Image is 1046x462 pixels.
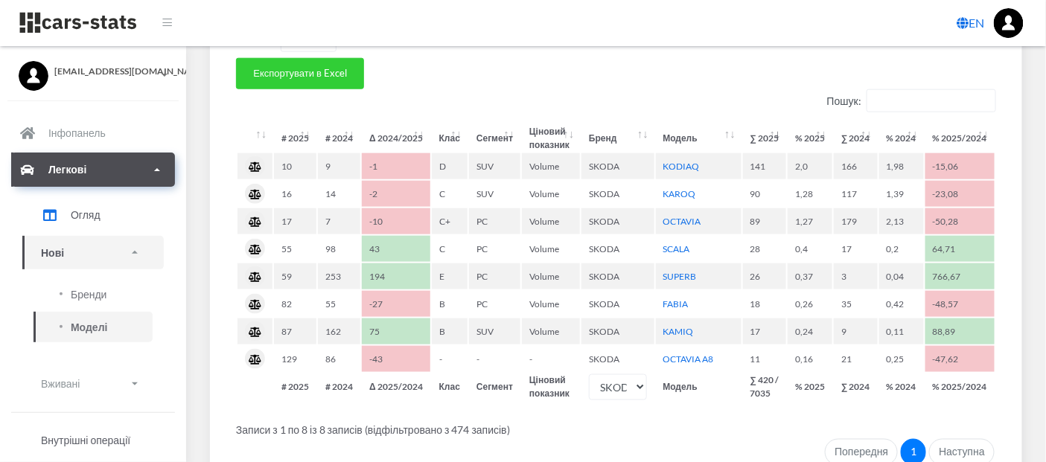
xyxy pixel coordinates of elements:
th: Сегмент [469,373,520,400]
td: 141 [743,153,787,179]
td: 26 [743,263,787,289]
a: Інфопанель [11,116,175,150]
th: : активувати для сортування стовпців за зростанням [237,125,272,152]
th: Δ&nbsp;2024/2025: активувати для сортування стовпців за зростанням [362,125,430,152]
th: % 2025 [788,373,832,400]
th: Ціновий показник: активувати для сортування стовпців за зростанням [522,125,580,152]
td: 82 [274,291,316,317]
td: D [432,153,468,179]
td: 43 [362,236,430,262]
label: Пошук: [827,89,996,112]
a: KAROQ [663,188,696,199]
td: SKODA [581,153,654,179]
td: 59 [274,263,316,289]
td: Volume [522,291,580,317]
td: SKODA [581,346,654,372]
td: 86 [318,346,360,372]
td: 2,0 [788,153,832,179]
p: Легкові [48,160,86,179]
td: 9 [318,153,360,179]
td: 21 [834,346,878,372]
a: FABIA [663,298,689,309]
td: 1,28 [788,181,832,207]
a: SUPERB [663,271,697,282]
td: -50,28 [925,208,995,234]
td: 98 [318,236,360,262]
td: E [432,263,468,289]
td: SUV [469,318,520,344]
td: 11 [743,346,787,372]
td: 0,25 [879,346,924,372]
td: 14 [318,181,360,207]
td: -43 [362,346,430,372]
th: ∑ 420 / 7035 [743,373,787,400]
th: ∑ 2024 [834,373,878,400]
td: PC [469,291,520,317]
td: SUV [469,153,520,179]
td: 17 [743,318,787,344]
td: 55 [274,236,316,262]
th: Ціновий показник [522,373,580,400]
a: Бренди [34,279,153,309]
td: 117 [834,181,878,207]
a: Легкові [11,153,175,187]
th: Бренд: активувати для сортування стовпців за зростанням [581,125,654,152]
span: Експортувати в Excel [253,67,347,79]
td: PC [469,236,520,262]
td: Volume [522,263,580,289]
td: 253 [318,263,360,289]
th: Модель [656,373,742,400]
td: -47,62 [925,346,995,372]
th: ∑&nbsp;2024: активувати для сортування стовпців за зростанням [834,125,878,152]
th: % 2025/2024 [925,373,995,400]
td: 129 [274,346,316,372]
a: Вживані [22,367,164,400]
td: -10 [362,208,430,234]
p: Інфопанель [48,123,106,142]
span: Внутрішні операції [41,432,130,448]
td: C [432,236,468,262]
a: Нові [22,236,164,269]
th: Клас: активувати для сортування стовпців за зростанням [432,125,468,152]
td: 10 [274,153,316,179]
th: Модель: активувати для сортування стовпців за зростанням [656,125,742,152]
button: Експортувати в Excel [236,58,364,89]
a: KODIAQ [663,161,700,172]
td: 88,89 [925,318,995,344]
div: Записи з 1 по 8 із 8 записів (відфільтровано з 474 записів) [236,413,996,437]
th: #&nbsp;2024 : активувати для сортування стовпців за зростанням [318,125,360,152]
td: C [432,181,468,207]
a: Огляд [22,196,164,234]
td: SUV [469,181,520,207]
a: Внутрішні операції [22,425,164,455]
td: -23,08 [925,181,995,207]
td: 0,42 [879,291,924,317]
td: -27 [362,291,430,317]
input: Пошук: [867,89,996,112]
td: 0,16 [788,346,832,372]
td: 1,39 [879,181,924,207]
span: [EMAIL_ADDRESS][DOMAIN_NAME] [54,65,168,78]
td: Volume [522,153,580,179]
td: Volume [522,181,580,207]
td: SKODA [581,263,654,289]
a: SCALA [663,243,690,254]
th: %&nbsp;2025: активувати для сортування стовпців за зростанням [788,125,832,152]
p: Вживані [41,374,80,393]
a: Моделі [34,312,153,342]
span: Моделі [71,319,108,335]
td: 0,04 [879,263,924,289]
td: SKODA [581,236,654,262]
a: EN [951,8,991,38]
td: 18 [743,291,787,317]
th: #&nbsp;2025 : активувати для сортування стовпців за зростанням [274,125,316,152]
td: 3 [834,263,878,289]
a: [EMAIL_ADDRESS][DOMAIN_NAME] [19,61,168,78]
img: ... [994,8,1024,38]
td: SKODA [581,291,654,317]
td: C+ [432,208,468,234]
td: 17 [274,208,316,234]
a: OCTAVIA [663,216,701,227]
span: Огляд [71,207,101,222]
